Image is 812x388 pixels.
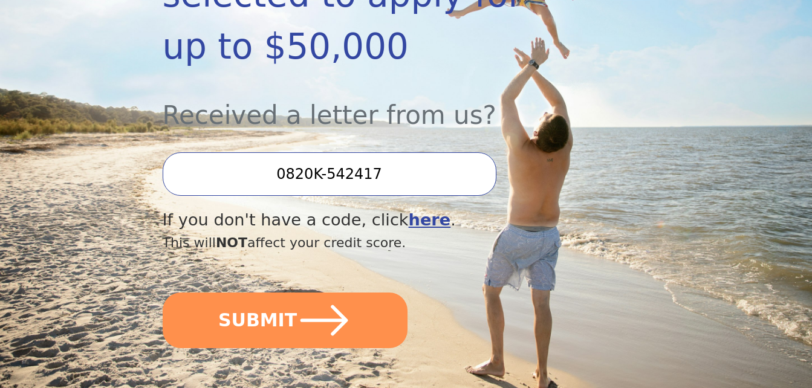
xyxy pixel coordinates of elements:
[163,233,577,253] div: This will affect your credit score.
[216,235,247,250] span: NOT
[163,293,408,348] button: SUBMIT
[409,210,451,229] a: here
[163,208,577,233] div: If you don't have a code, click .
[163,152,496,196] input: Enter your Offer Code:
[163,73,577,134] div: Received a letter from us?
